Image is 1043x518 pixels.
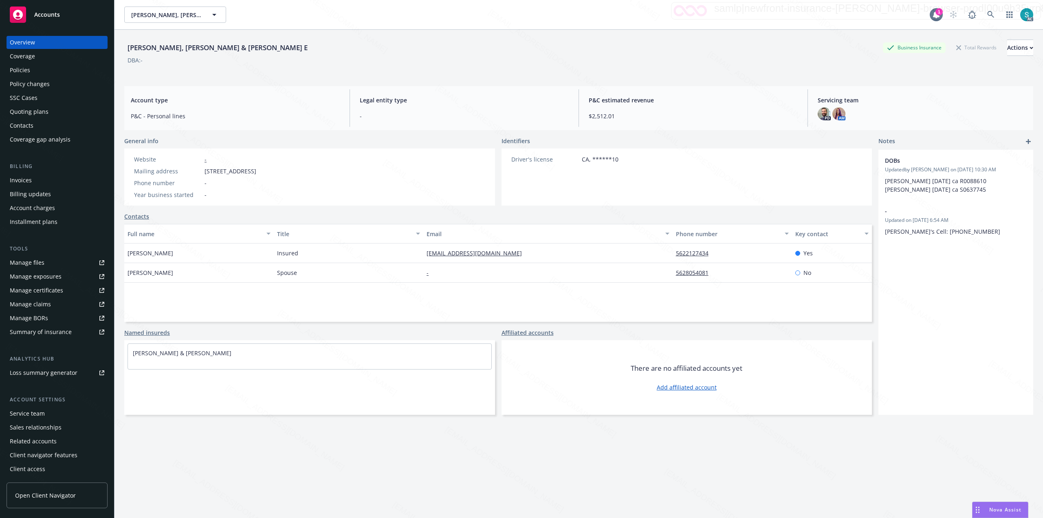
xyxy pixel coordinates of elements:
[878,150,1033,200] div: DOBsUpdatedby [PERSON_NAME] on [DATE] 10:30 AM[PERSON_NAME] [DATE] ca R0088610 [PERSON_NAME] [DAT...
[989,506,1021,513] span: Nova Assist
[15,491,76,500] span: Open Client Navigator
[7,312,108,325] a: Manage BORs
[10,421,62,434] div: Sales relationships
[360,96,569,104] span: Legal entity type
[128,249,173,257] span: [PERSON_NAME]
[589,112,798,120] span: $2,512.01
[128,230,262,238] div: Full name
[10,407,45,420] div: Service team
[277,268,297,277] span: Spouse
[10,119,33,132] div: Contacts
[952,42,1001,53] div: Total Rewards
[10,298,51,311] div: Manage claims
[10,36,35,49] div: Overview
[885,166,1027,173] span: Updated by [PERSON_NAME] on [DATE] 10:30 AM
[205,167,256,175] span: [STREET_ADDRESS]
[10,174,32,187] div: Invoices
[7,298,108,311] a: Manage claims
[7,396,108,404] div: Account settings
[792,224,872,244] button: Key contact
[10,325,72,339] div: Summary of insurance
[676,230,780,238] div: Phone number
[878,137,895,146] span: Notes
[10,449,77,462] div: Client navigator features
[124,328,170,337] a: Named insureds
[10,64,30,77] div: Policies
[631,363,742,373] span: There are no affiliated accounts yet
[885,177,1027,194] p: [PERSON_NAME] [DATE] ca R0088610 [PERSON_NAME] [DATE] ca S0637745
[134,179,201,187] div: Phone number
[885,207,1006,215] span: -
[128,268,173,277] span: [PERSON_NAME]
[964,7,980,23] a: Report a Bug
[10,366,77,379] div: Loss summary generator
[885,228,1000,235] span: [PERSON_NAME]'s Cell: [PHONE_NUMBER]
[1001,7,1018,23] a: Switch app
[878,200,1033,242] div: -Updated on [DATE] 6:54 AM[PERSON_NAME]'s Cell: [PHONE_NUMBER]
[134,167,201,175] div: Mailing address
[7,270,108,283] a: Manage exposures
[973,502,983,518] div: Drag to move
[7,325,108,339] a: Summary of insurance
[7,245,108,253] div: Tools
[883,42,946,53] div: Business Insurance
[795,230,860,238] div: Key contact
[134,155,201,164] div: Website
[10,270,62,283] div: Manage exposures
[832,107,845,120] img: photo
[803,249,813,257] span: Yes
[131,96,340,104] span: Account type
[10,50,35,63] div: Coverage
[10,312,48,325] div: Manage BORs
[10,77,50,91] div: Policy changes
[10,91,37,104] div: SSC Cases
[7,201,108,215] a: Account charges
[1023,137,1033,146] a: add
[7,105,108,118] a: Quoting plans
[10,215,57,228] div: Installment plans
[131,112,340,120] span: P&C - Personal lines
[124,212,149,221] a: Contacts
[7,119,108,132] a: Contacts
[10,435,57,448] div: Related accounts
[7,407,108,420] a: Service team
[10,463,45,476] div: Client access
[676,249,715,257] a: 5622127434
[803,268,811,277] span: No
[673,224,792,244] button: Phone number
[205,190,207,199] span: -
[511,155,579,164] div: Driver's license
[205,179,207,187] span: -
[7,366,108,379] a: Loss summary generator
[133,349,231,357] a: [PERSON_NAME] & [PERSON_NAME]
[7,64,108,77] a: Policies
[134,190,201,199] div: Year business started
[124,7,226,23] button: [PERSON_NAME], [PERSON_NAME] & [PERSON_NAME] E
[7,355,108,363] div: Analytics hub
[7,133,108,146] a: Coverage gap analysis
[657,383,717,392] a: Add affiliated account
[1020,8,1033,21] img: photo
[124,137,158,145] span: General info
[7,215,108,228] a: Installment plans
[7,77,108,91] a: Policy changes
[7,421,108,434] a: Sales relationships
[1007,40,1033,55] div: Actions
[124,224,274,244] button: Full name
[277,249,298,257] span: Insured
[1007,40,1033,56] button: Actions
[7,3,108,26] a: Accounts
[10,201,55,215] div: Account charges
[818,107,831,120] img: photo
[128,56,143,64] div: DBA: -
[7,50,108,63] a: Coverage
[124,42,311,53] div: [PERSON_NAME], [PERSON_NAME] & [PERSON_NAME] E
[502,137,530,145] span: Identifiers
[427,269,435,277] a: -
[7,188,108,201] a: Billing updates
[10,188,51,201] div: Billing updates
[7,36,108,49] a: Overview
[589,96,798,104] span: P&C estimated revenue
[983,7,999,23] a: Search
